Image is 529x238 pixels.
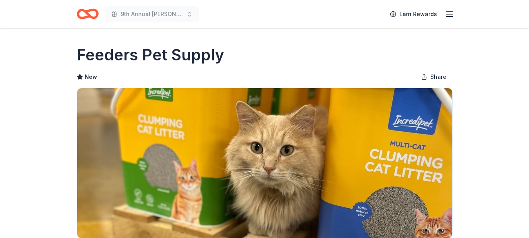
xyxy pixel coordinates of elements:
h1: Feeders Pet Supply [77,44,224,66]
button: Share [415,69,453,85]
span: 9th Annual [PERSON_NAME] Memorial Golf Outing and Fundraiser [121,9,183,19]
a: Earn Rewards [385,7,442,21]
button: 9th Annual [PERSON_NAME] Memorial Golf Outing and Fundraiser [105,6,199,22]
span: Share [430,72,446,82]
a: Home [77,5,99,23]
span: New [85,72,97,82]
img: Image for Feeders Pet Supply [77,88,452,238]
